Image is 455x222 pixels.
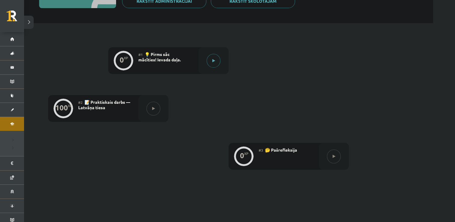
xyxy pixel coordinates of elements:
[120,57,124,63] div: 0
[68,104,72,107] div: XP
[78,99,130,110] span: 📝 Praktiskais darbs — Latvāņa tiesa
[240,153,244,158] div: 0
[138,51,181,62] span: 💡 Pirms sāc mācīties! Ievada daļa.
[244,152,248,155] div: XP
[265,147,297,153] span: 🤔 Pašrefleksija
[55,105,68,110] div: 100
[7,11,24,26] a: Rīgas 1. Tālmācības vidusskola
[124,56,128,60] div: XP
[138,52,143,57] span: #1
[259,148,263,153] span: #3
[78,100,83,105] span: #2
